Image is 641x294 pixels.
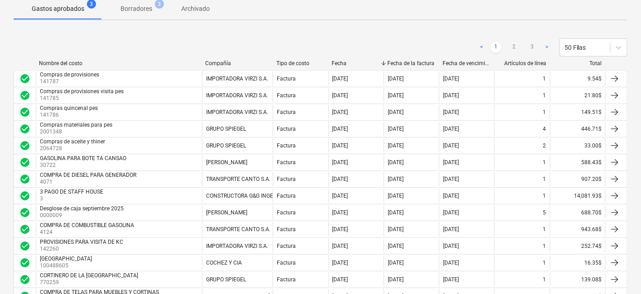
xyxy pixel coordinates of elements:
div: La factura fue aprobada [19,274,30,285]
div: Factura [277,226,296,232]
div: [DATE] [333,176,348,182]
div: 1 [543,243,546,249]
div: 1 [543,159,546,166]
div: Widget de chat [596,251,641,294]
div: [DATE] [388,109,404,115]
div: [DATE] [443,176,459,182]
div: [DATE] [443,126,459,132]
div: 5 [543,209,546,216]
span: check_circle [19,73,30,84]
div: La factura fue aprobada [19,257,30,268]
a: Next page [541,42,552,53]
div: 14,081.93$ [550,189,605,203]
div: [DATE] [388,126,404,132]
div: [DATE] [388,226,404,232]
div: IMPORTADORA VIRZI S.A. [206,243,268,249]
div: [DATE] [388,260,404,266]
div: [DATE] [333,193,348,199]
div: [DATE] [388,243,404,249]
div: Factura [277,92,296,99]
div: Factura [277,276,296,283]
div: Compras quincenal pes [40,105,98,111]
div: Fecha de la factura [387,60,435,66]
a: Page 1 is your current page [491,42,501,53]
div: [DATE] [443,260,459,266]
div: Compras de aceite y thiner [40,138,105,145]
span: check_circle [19,257,30,268]
a: Page 2 [509,42,520,53]
div: CONSTRUCTORA G&G INGENIEROS, S.A., [206,193,304,199]
div: La factura fue aprobada [19,241,30,251]
div: Fecha [332,60,380,66]
div: Factura [277,260,296,266]
div: 1 [543,176,546,182]
div: 907.20$ [550,172,605,186]
div: 588.43$ [550,155,605,170]
p: 4124 [40,228,136,236]
div: [DATE] [388,92,404,99]
p: Archivado [181,4,210,14]
div: Factura [277,126,296,132]
div: [DATE] [443,243,459,249]
div: [DATE] [333,76,348,82]
div: Nombre del costo [39,60,198,66]
div: [DATE] [388,276,404,283]
span: check_circle [19,174,30,185]
div: 1 [543,226,546,232]
div: [DATE] [333,276,348,283]
div: Artículos de línea [498,60,546,66]
div: GASOLINA PARA BOTE TA CANSAO [40,155,126,161]
div: Compañía [205,60,269,66]
p: 30722 [40,161,128,169]
p: 770259 [40,279,140,286]
div: TRANSPORTE CANTO S.A. [206,226,270,232]
div: [DATE] [333,159,348,166]
div: [DATE] [333,243,348,249]
div: [DATE] [333,92,348,99]
p: 141786 [40,111,100,119]
div: GRUPO SPIEGEL [206,126,246,132]
div: Factura [277,109,296,115]
div: [DATE] [443,109,459,115]
div: La factura fue aprobada [19,157,30,168]
p: Gastos aprobados [32,4,84,14]
div: [DATE] [333,226,348,232]
div: IMPORTADORA VIRZI S.A. [206,92,268,99]
div: Compras de provisiones [40,71,99,78]
div: [DATE] [333,126,348,132]
p: 2001348 [40,128,114,136]
div: La factura fue aprobada [19,174,30,185]
div: [DATE] [443,276,459,283]
span: check_circle [19,190,30,201]
p: 0000009 [40,212,125,219]
div: Compras materiales para pes [40,122,112,128]
div: La factura fue aprobada [19,140,30,151]
div: La factura fue aprobada [19,90,30,101]
div: 1 [543,193,546,199]
div: La factura fue aprobada [19,73,30,84]
div: Desglose de caja septiembre 2025 [40,205,124,212]
div: Factura [277,176,296,182]
div: [DATE] [333,209,348,216]
div: 1 [543,92,546,99]
div: La factura fue aprobada [19,207,30,218]
div: [DATE] [333,142,348,149]
p: Borradores [120,4,152,14]
div: La factura fue aprobada [19,107,30,118]
div: [PERSON_NAME] [206,159,247,166]
span: check_circle [19,140,30,151]
div: [DATE] [333,260,348,266]
div: [DATE] [443,92,459,99]
div: 1 [543,109,546,115]
div: 1 [543,260,546,266]
div: [DATE] [443,142,459,149]
div: 1 [543,276,546,283]
div: 16.35$ [550,256,605,270]
div: CORTINERO DE LA [GEOGRAPHIC_DATA] [40,272,138,279]
div: [DATE] [443,209,459,216]
p: 3 [40,195,105,203]
div: Factura [277,243,296,249]
div: 252.74$ [550,239,605,253]
div: 2 [543,142,546,149]
div: 688.70$ [550,205,605,220]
